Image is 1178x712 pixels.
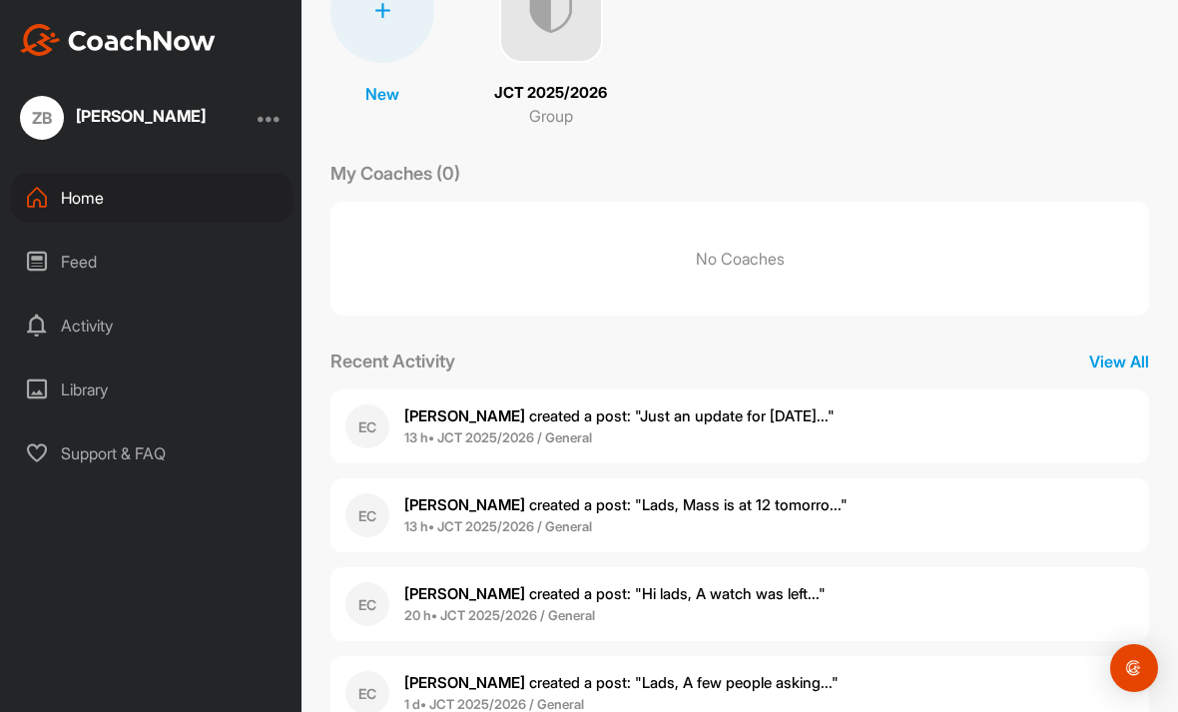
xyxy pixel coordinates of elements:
[20,96,64,140] div: ZB
[330,348,455,374] p: Recent Activity
[529,104,573,128] p: Group
[404,406,835,425] span: created a post : "Just an update for [DATE]..."
[404,518,592,534] b: 13 h • JCT 2025/2026 / General
[11,364,293,414] div: Library
[330,160,460,187] p: My Coaches (0)
[404,607,595,623] b: 20 h • JCT 2025/2026 / General
[404,673,839,692] span: created a post : "Lads, A few people asking..."
[1089,350,1149,373] p: View All
[20,24,216,56] img: CoachNow
[11,301,293,351] div: Activity
[404,584,826,603] span: created a post : "Hi lads, A watch was left..."
[1110,644,1158,692] div: Open Intercom Messenger
[404,495,848,514] span: created a post : "Lads, Mass is at 12 tomorro..."
[404,429,592,445] b: 13 h • JCT 2025/2026 / General
[404,584,525,603] b: [PERSON_NAME]
[345,493,389,537] div: EC
[365,82,399,106] p: New
[345,404,389,448] div: EC
[404,696,584,712] b: 1 d • JCT 2025/2026 / General
[11,173,293,223] div: Home
[11,237,293,287] div: Feed
[345,582,389,626] div: EC
[404,495,525,514] b: [PERSON_NAME]
[330,202,1149,316] p: No Coaches
[494,82,607,105] p: JCT 2025/2026
[76,108,206,124] div: [PERSON_NAME]
[404,406,525,425] b: [PERSON_NAME]
[11,428,293,478] div: Support & FAQ
[404,673,525,692] b: [PERSON_NAME]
